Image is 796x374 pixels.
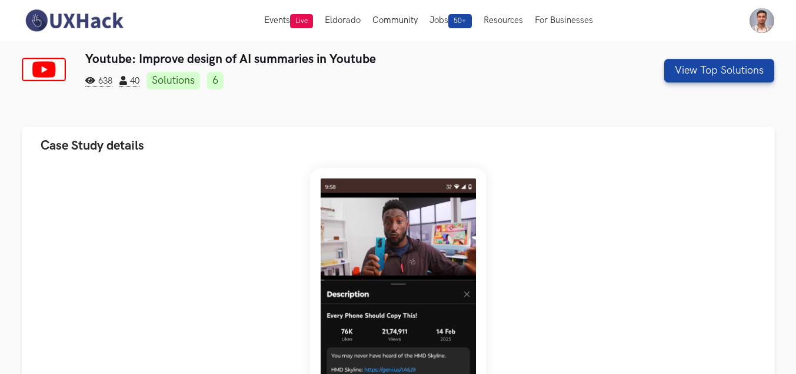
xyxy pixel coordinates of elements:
img: Your profile pic [750,8,774,33]
span: Live [290,14,313,28]
button: Case Study details [22,127,775,164]
a: 6 [207,72,224,90]
span: 638 [85,76,112,87]
span: 40 [119,76,139,87]
img: UXHack-logo.png [22,8,126,33]
span: 50+ [448,14,472,28]
a: Solutions [146,72,200,90]
button: View Top Solutions [664,59,774,82]
h3: Youtube: Improve design of AI summaries in Youtube [85,52,584,67]
span: Case Study details [41,138,144,154]
img: Youtube logo [22,58,66,81]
